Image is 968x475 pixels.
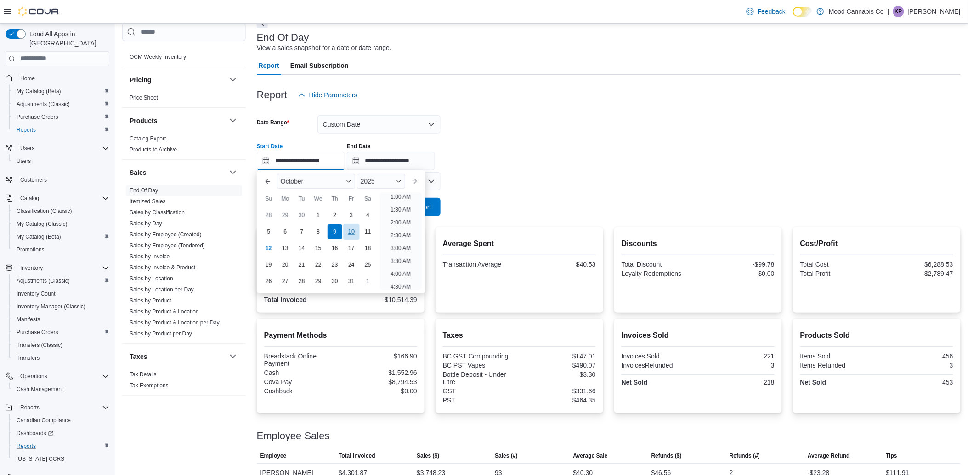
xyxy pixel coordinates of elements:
[20,264,43,272] span: Inventory
[342,369,417,376] div: $1,552.96
[878,352,953,360] div: 456
[13,86,65,97] a: My Catalog (Beta)
[259,56,279,75] span: Report
[257,119,289,126] label: Date Range
[443,352,518,360] div: BC GST Compounding
[130,352,147,361] h3: Taxes
[387,256,414,267] li: 3:30 AM
[2,192,113,205] button: Catalog
[13,231,65,242] a: My Catalog (Beta)
[264,369,339,376] div: Cash
[130,199,166,205] a: Itemized Sales
[261,208,276,223] div: day-28
[130,232,202,238] a: Sales by Employee (Created)
[130,253,170,261] span: Sales by Invoice
[260,174,275,189] button: Previous Month
[13,231,109,242] span: My Catalog (Beta)
[130,276,173,282] a: Sales by Location
[130,135,166,143] span: Catalog Export
[130,287,194,293] a: Sales by Location per Day
[800,362,875,369] div: Items Refunded
[443,362,518,369] div: BC PST Vapes
[13,352,109,363] span: Transfers
[829,6,884,17] p: Mood Cannabis Co
[277,174,355,189] div: Button. Open the month selector. October is currently selected.
[257,43,391,53] div: View a sales snapshot for a date or date range.
[9,352,113,364] button: Transfers
[294,257,309,272] div: day-21
[521,371,596,378] div: $3.30
[878,379,953,386] div: 453
[800,330,953,341] h2: Products Sold
[294,224,309,239] div: day-7
[130,147,177,153] a: Products to Archive
[17,73,109,84] span: Home
[328,191,342,206] div: Th
[344,257,359,272] div: day-24
[9,326,113,339] button: Purchase Orders
[2,72,113,85] button: Home
[20,373,47,380] span: Operations
[2,370,113,383] button: Operations
[17,263,46,274] button: Inventory
[311,257,326,272] div: day-22
[18,7,60,16] img: Cova
[521,362,596,369] div: $490.07
[893,6,904,17] div: Kirsten Power
[294,241,309,256] div: day-14
[361,224,375,239] div: day-11
[311,191,326,206] div: We
[311,241,326,256] div: day-15
[13,314,44,325] a: Manifests
[622,352,696,360] div: Invoices Sold
[387,268,414,279] li: 4:00 AM
[9,123,113,136] button: Reports
[13,124,109,135] span: Reports
[130,198,166,206] span: Itemized Sales
[20,145,34,152] span: Users
[130,320,220,326] a: Sales by Product & Location per Day
[380,192,422,290] ul: Time
[130,352,226,361] button: Taxes
[17,277,70,285] span: Adjustments (Classic)
[443,387,518,395] div: GST
[130,54,186,61] span: OCM Weekly Inventory
[622,362,696,369] div: InvoicesRefunded
[878,270,953,277] div: $2,789.47
[361,241,375,256] div: day-18
[443,238,596,249] h2: Average Spent
[800,379,826,386] strong: Net Sold
[9,313,113,326] button: Manifests
[13,244,109,255] span: Promotions
[622,261,696,268] div: Total Discount
[17,193,43,204] button: Catalog
[700,270,775,277] div: $0.00
[17,290,56,297] span: Inventory Count
[13,301,89,312] a: Inventory Manager (Classic)
[130,286,194,294] span: Sales by Location per Day
[311,224,326,239] div: day-8
[13,384,109,395] span: Cash Management
[361,274,375,289] div: day-1
[278,274,293,289] div: day-27
[328,257,342,272] div: day-23
[17,341,62,349] span: Transfers (Classic)
[13,244,48,255] a: Promotions
[888,6,889,17] p: |
[227,167,238,178] button: Sales
[908,6,961,17] p: [PERSON_NAME]
[13,156,34,167] a: Users
[17,207,72,215] span: Classification (Classic)
[13,288,59,299] a: Inventory Count
[278,191,293,206] div: Mo
[130,275,173,283] span: Sales by Location
[9,414,113,427] button: Canadian Compliance
[347,152,435,170] input: Press the down key to open a popover containing a calendar.
[342,387,417,395] div: $0.00
[13,156,109,167] span: Users
[17,233,61,240] span: My Catalog (Beta)
[264,378,339,386] div: Cova Pay
[428,178,435,185] button: Open list of options
[13,124,40,135] a: Reports
[13,428,109,439] span: Dashboards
